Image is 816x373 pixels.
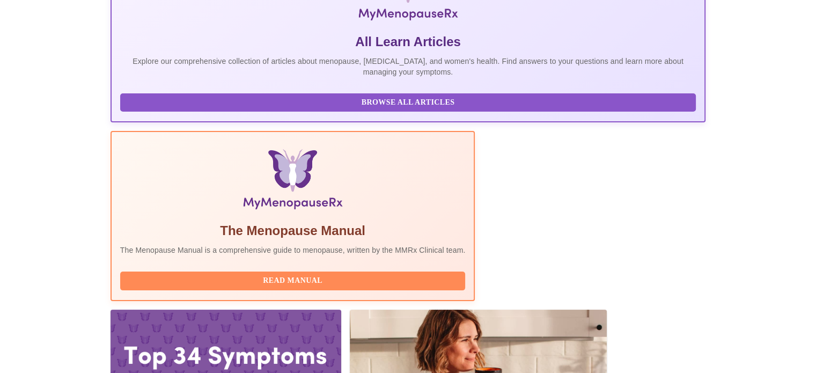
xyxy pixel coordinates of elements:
[120,33,696,50] h5: All Learn Articles
[120,93,696,112] button: Browse All Articles
[131,96,686,109] span: Browse All Articles
[120,245,466,255] p: The Menopause Manual is a comprehensive guide to menopause, written by the MMRx Clinical team.
[131,274,455,288] span: Read Manual
[175,149,410,214] img: Menopause Manual
[120,56,696,77] p: Explore our comprehensive collection of articles about menopause, [MEDICAL_DATA], and women's hea...
[120,275,468,284] a: Read Manual
[120,222,466,239] h5: The Menopause Manual
[120,272,466,290] button: Read Manual
[120,97,699,106] a: Browse All Articles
